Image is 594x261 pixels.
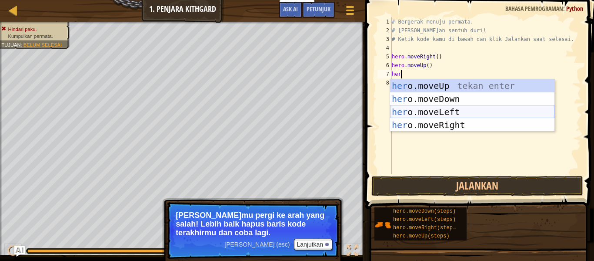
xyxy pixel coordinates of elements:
button: Lanjutkan [294,239,332,250]
p: [PERSON_NAME]mu pergi ke arah yang salah! Lebih baik hapus baris kode terakhirmu dan coba lagi. [176,211,330,237]
span: hero.moveUp(steps) [393,233,450,239]
div: 6 [377,61,392,70]
button: Ask AI [279,2,302,18]
span: Ask AI [283,5,298,13]
img: portrait.png [374,217,391,233]
div: 1 [377,17,392,26]
span: [PERSON_NAME] (esc) [224,241,290,248]
span: Tujuan [1,42,20,47]
button: Ask AI [14,246,25,257]
div: 2 [377,26,392,35]
button: Tampilkan menu permainan [339,2,361,22]
li: Kumpulkan permata. [1,33,65,40]
span: : [21,42,23,47]
span: hero.moveDown(steps) [393,208,456,214]
div: 8 [377,78,392,87]
span: Bahasa pemrograman [505,4,563,13]
div: 5 [377,52,392,61]
button: Alihkan layar penuh [344,243,361,261]
li: Hindari paku. [1,26,65,33]
span: Petunjuk [307,5,330,13]
div: 7 [377,70,392,78]
span: hero.moveRight(steps) [393,225,459,231]
span: : [563,4,566,13]
div: 3 [377,35,392,44]
span: hero.moveLeft(steps) [393,217,456,223]
button: Ctrl + P: Play [4,243,22,261]
span: Hindari paku. [8,26,37,32]
span: Kumpulkan permata. [8,33,53,39]
span: Python [566,4,583,13]
div: 4 [377,44,392,52]
span: Belum selesai [23,42,62,47]
button: Jalankan [371,176,583,196]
